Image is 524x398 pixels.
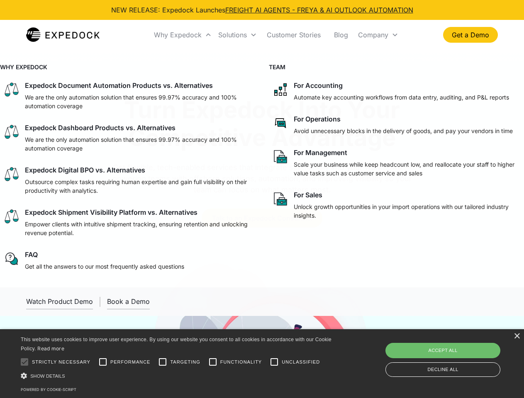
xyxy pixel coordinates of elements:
p: We are the only automation solution that ensures 99.97% accuracy and 100% automation coverage [25,135,252,153]
div: Why Expedock [154,31,202,39]
p: Avoid unnecessary blocks in the delivery of goods, and pay your vendors in time [294,126,513,135]
p: Automate key accounting workflows from data entry, auditing, and P&L reports [294,93,509,102]
span: Show details [30,374,65,379]
div: NEW RELEASE: Expedock Launches [111,5,413,15]
a: Book a Demo [107,294,150,309]
span: Strictly necessary [32,359,90,366]
img: rectangular chat bubble icon [272,115,289,131]
a: open lightbox [26,294,93,309]
a: Customer Stories [260,21,327,49]
div: Expedock Dashboard Products vs. Alternatives [25,124,175,132]
a: Get a Demo [443,27,498,43]
p: Empower clients with intuitive shipment tracking, ensuring retention and unlocking revenue potent... [25,220,252,237]
div: For Operations [294,115,341,123]
iframe: Chat Widget [386,308,524,398]
span: Unclassified [282,359,320,366]
div: Show details [21,371,334,380]
span: This website uses cookies to improve user experience. By using our website you consent to all coo... [21,337,331,352]
img: Expedock Logo [26,27,100,43]
div: For Management [294,148,347,157]
img: paper and bag icon [272,191,289,207]
a: Read more [37,345,64,352]
div: Book a Demo [107,297,150,306]
div: Why Expedock [151,21,215,49]
img: scale icon [3,166,20,182]
a: FREIGHT AI AGENTS - FREYA & AI OUTLOOK AUTOMATION [225,6,413,14]
a: Blog [327,21,355,49]
img: scale icon [3,124,20,140]
div: Expedock Digital BPO vs. Alternatives [25,166,145,174]
div: Expedock Document Automation Products vs. Alternatives [25,81,213,90]
div: Company [358,31,388,39]
a: Powered by cookie-script [21,387,76,392]
img: network like icon [272,81,289,98]
div: FAQ [25,250,38,259]
p: Unlock growth opportunities in your import operations with our tailored industry insights. [294,202,521,220]
p: Outsource complex tasks requiring human expertise and gain full visibility on their productivity ... [25,177,252,195]
img: scale icon [3,208,20,225]
div: For Accounting [294,81,343,90]
img: paper and bag icon [272,148,289,165]
div: Company [355,21,402,49]
p: We are the only automation solution that ensures 99.97% accuracy and 100% automation coverage [25,93,252,110]
span: Targeting [170,359,200,366]
a: home [26,27,100,43]
img: regular chat bubble icon [3,250,20,267]
img: scale icon [3,81,20,98]
div: Expedock Shipment Visibility Platform vs. Alternatives [25,208,197,216]
p: Get all the answers to our most frequently asked questions [25,262,184,271]
div: Solutions [218,31,247,39]
div: Solutions [215,21,260,49]
p: Scale your business while keep headcount low, and reallocate your staff to higher value tasks suc... [294,160,521,177]
span: Performance [110,359,151,366]
span: Functionality [220,359,262,366]
div: Watch Product Demo [26,297,93,306]
div: For Sales [294,191,322,199]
